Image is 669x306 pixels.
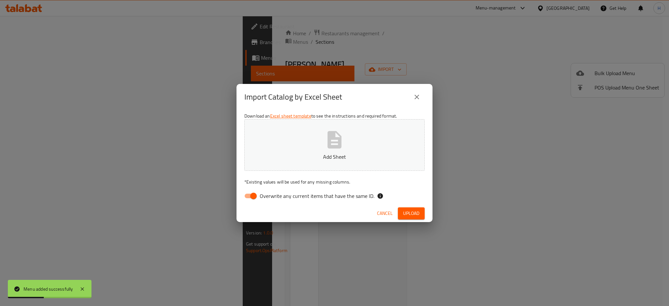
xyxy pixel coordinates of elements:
p: Add Sheet [254,153,415,161]
button: close [409,89,425,105]
div: Menu added successfully [24,285,73,293]
h2: Import Catalog by Excel Sheet [244,92,342,102]
span: Upload [403,209,419,217]
button: Add Sheet [244,119,425,171]
button: Cancel [374,207,395,219]
svg: If the overwrite option isn't selected, then the items that match an existing ID will be ignored ... [377,193,383,199]
span: Overwrite any current items that have the same ID. [260,192,374,200]
p: Existing values will be used for any missing columns. [244,179,425,185]
a: Excel sheet template [270,112,311,120]
span: Cancel [377,209,393,217]
div: Download an to see the instructions and required format. [237,110,432,205]
button: Upload [398,207,425,219]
